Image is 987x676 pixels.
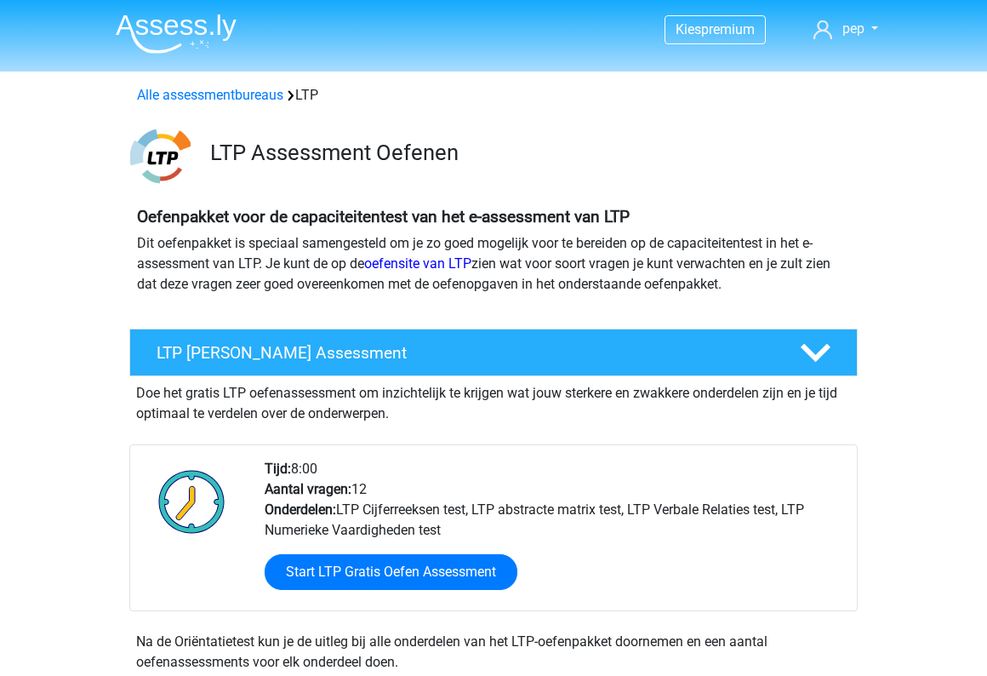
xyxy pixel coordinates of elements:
[137,207,630,226] b: Oefenpakket voor de capaciteitentest van het e-assessment van LTP
[265,461,291,477] b: Tijd:
[129,632,858,673] div: Na de Oriëntatietest kun je de uitleg bij alle onderdelen van het LTP-oefenpakket doornemen en ee...
[842,20,864,37] span: pep
[123,329,864,376] a: LTP [PERSON_NAME] Assessment
[116,14,237,54] img: Assessly
[137,87,283,103] a: Alle assessmentbureaus
[265,554,517,590] a: Start LTP Gratis Oefen Assessment
[129,376,858,424] div: Doe het gratis LTP oefenassessment om inzichtelijk te krijgen wat jouw sterkere en zwakkere onder...
[701,21,755,37] span: premium
[807,19,885,39] a: pep
[137,233,850,295] p: Dit oefenpakket is speciaal samengesteld om je zo goed mogelijk voor te bereiden op de capaciteit...
[130,85,857,106] div: LTP
[665,18,765,41] a: Kiespremium
[265,501,336,518] b: Onderdelen:
[149,459,235,544] img: Klok
[252,459,856,610] div: 8:00 12 LTP Cijferreeksen test, LTP abstracte matrix test, LTP Verbale Relaties test, LTP Numerie...
[676,21,701,37] span: Kies
[364,255,471,272] a: oefensite van LTP
[265,481,351,497] b: Aantal vragen:
[130,126,191,186] img: ltp.png
[157,343,773,363] h4: LTP [PERSON_NAME] Assessment
[210,140,844,166] h3: LTP Assessment Oefenen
